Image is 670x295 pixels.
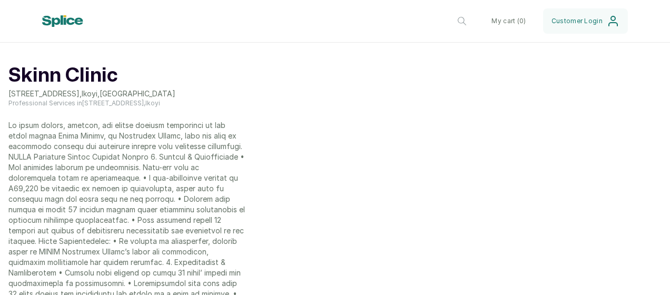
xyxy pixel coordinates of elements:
span: Customer Login [551,17,603,25]
p: [STREET_ADDRESS] , Ikoyi , [GEOGRAPHIC_DATA] [8,88,245,99]
button: My cart (0) [483,8,534,34]
button: Customer Login [543,8,628,34]
h1: Skinn Clinic [8,63,245,88]
p: Professional Services in [STREET_ADDRESS], Ikoyi [8,99,245,107]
